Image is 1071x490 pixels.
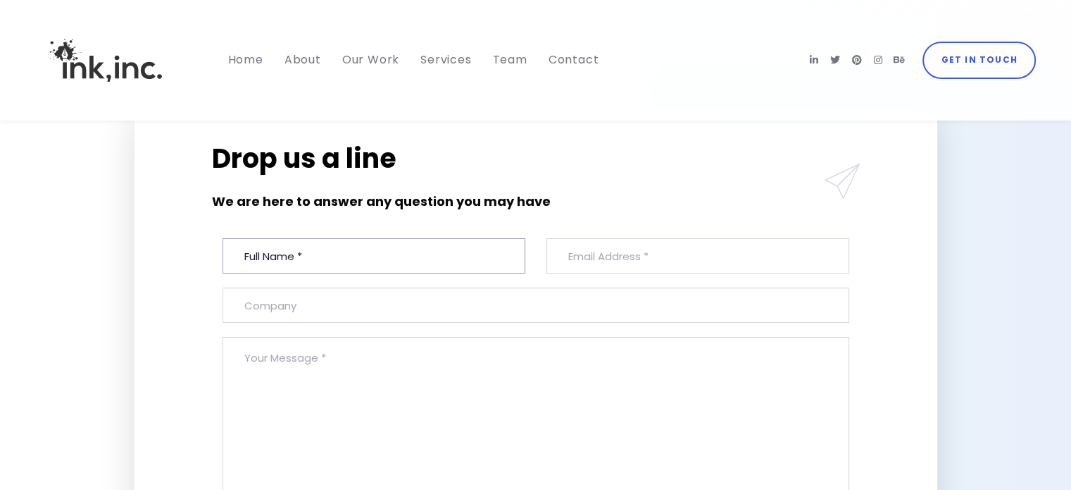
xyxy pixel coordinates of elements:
span: Team [493,51,527,68]
img: Ink, Inc. | Marketing Agency [35,13,176,108]
span: Services [420,51,471,68]
input: Company [223,288,849,323]
a: Get in Touch [922,42,1036,78]
span: Home [228,51,263,68]
input: Email Address * [546,238,849,274]
span: Contact [549,51,599,68]
input: Full Name * [223,238,525,274]
h2: Drop us a line [212,141,592,176]
span: About [284,51,321,68]
h6: We are here to answer any question you may have [212,192,592,212]
span: Get in Touch [941,52,1017,68]
span: Our Work [342,51,399,68]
